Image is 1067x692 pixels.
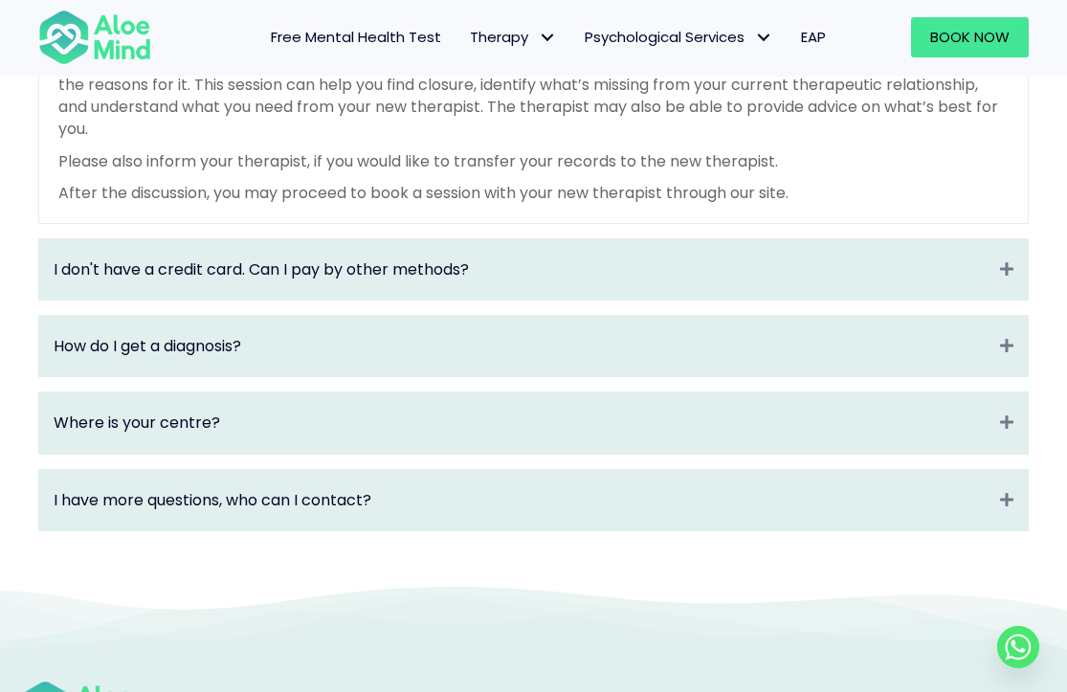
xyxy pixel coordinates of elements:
span: Book Now [930,27,1010,47]
a: EAP [787,17,840,57]
span: Psychological Services: submenu [749,24,777,52]
a: Psychological ServicesPsychological Services: submenu [570,17,787,57]
i: Expand [1000,335,1013,357]
span: Free Mental Health Test [271,27,441,47]
img: Aloe mind Logo [38,9,151,65]
a: Where is your centre? [54,412,990,434]
span: Psychological Services [585,27,772,47]
i: Expand [1000,489,1013,511]
a: Book Now [911,17,1029,57]
span: Therapy [470,27,556,47]
a: TherapyTherapy: submenu [456,17,570,57]
i: Expand [1000,258,1013,280]
p: After the discussion, you may proceed to book a session with your new therapist through our site. [58,182,1009,204]
a: Whatsapp [997,626,1039,668]
i: Expand [1000,412,1013,434]
p: Before deciding to change therapist, please arrange a session with your current therapist to info... [58,52,1009,141]
span: Therapy: submenu [533,24,561,52]
span: EAP [801,27,826,47]
nav: Menu [170,17,841,57]
a: How do I get a diagnosis? [54,335,990,357]
a: I have more questions, who can I contact? [54,489,990,511]
p: Please also inform your therapist, if you would like to transfer your records to the new therapist. [58,150,1009,172]
a: Free Mental Health Test [256,17,456,57]
a: I don't have a credit card. Can I pay by other methods? [54,258,990,280]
